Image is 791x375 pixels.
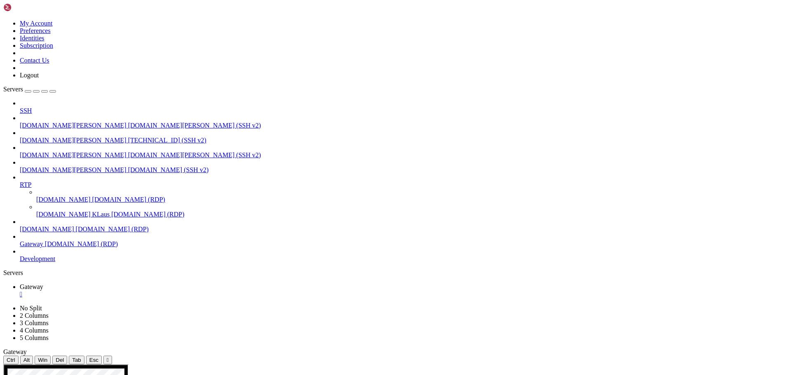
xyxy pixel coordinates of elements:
li: [DOMAIN_NAME] KLaus [DOMAIN_NAME] (RDP) [36,203,788,218]
span: SSH [20,107,32,114]
span: Gateway [20,283,43,290]
span: [DOMAIN_NAME] (RDP) [76,226,149,233]
li: [DOMAIN_NAME] [DOMAIN_NAME] (RDP) [20,218,788,233]
a: Contact Us [20,57,49,64]
button: Del [52,356,67,364]
a: [DOMAIN_NAME][PERSON_NAME] [DOMAIN_NAME][PERSON_NAME] (SSH v2) [20,151,788,159]
a: Development [20,255,788,263]
div: Servers [3,269,788,277]
li: [DOMAIN_NAME][PERSON_NAME] [DOMAIN_NAME][PERSON_NAME] (SSH v2) [20,144,788,159]
a: My Account [20,20,53,27]
span: [DOMAIN_NAME] (RDP) [111,211,184,218]
span: [DOMAIN_NAME][PERSON_NAME] (SSH v2) [128,151,261,158]
button: Alt [20,356,33,364]
a: RTP [20,181,788,189]
a: Servers [3,86,56,93]
a: 3 Columns [20,319,49,326]
a: Gateway [DOMAIN_NAME] (RDP) [20,240,788,248]
span: Tab [72,357,81,363]
div:  [107,357,109,363]
li: [DOMAIN_NAME][PERSON_NAME] [DOMAIN_NAME] (SSH v2) [20,159,788,174]
span: [DOMAIN_NAME] [20,226,74,233]
span: [DOMAIN_NAME][PERSON_NAME] [20,137,126,144]
li: Gateway [DOMAIN_NAME] (RDP) [20,233,788,248]
span: [DOMAIN_NAME] (RDP) [45,240,118,247]
a: Identities [20,35,44,42]
a: Subscription [20,42,53,49]
span: Servers [3,86,23,93]
span: [TECHNICAL_ID] (SSH v2) [128,137,206,144]
span: [DOMAIN_NAME] [36,196,91,203]
img: Shellngn [3,3,51,12]
span: [DOMAIN_NAME][PERSON_NAME] [20,122,126,129]
span: Alt [23,357,30,363]
li: [DOMAIN_NAME] [DOMAIN_NAME] (RDP) [36,189,788,203]
li: RTP [20,174,788,218]
a: [DOMAIN_NAME][PERSON_NAME] [TECHNICAL_ID] (SSH v2) [20,137,788,144]
a: Logout [20,72,39,79]
span: Win [38,357,47,363]
span: [DOMAIN_NAME] KLaus [36,211,110,218]
a: 2 Columns [20,312,49,319]
a: [DOMAIN_NAME][PERSON_NAME] [DOMAIN_NAME][PERSON_NAME] (SSH v2) [20,122,788,129]
span: [DOMAIN_NAME] (SSH v2) [128,166,209,173]
span: [DOMAIN_NAME] (RDP) [92,196,165,203]
span: RTP [20,181,31,188]
a: Preferences [20,27,51,34]
a: 5 Columns [20,334,49,341]
button: Win [35,356,51,364]
button:  [103,356,112,364]
button: Tab [69,356,84,364]
span: [DOMAIN_NAME][PERSON_NAME] (SSH v2) [128,122,261,129]
button: Ctrl [3,356,19,364]
span: Gateway [20,240,43,247]
span: Gateway [3,348,27,355]
a: [DOMAIN_NAME] [DOMAIN_NAME] (RDP) [36,196,788,203]
a: 4 Columns [20,327,49,334]
li: Development [20,248,788,263]
span: [DOMAIN_NAME][PERSON_NAME] [20,151,126,158]
span: Esc [89,357,98,363]
a: [DOMAIN_NAME][PERSON_NAME] [DOMAIN_NAME] (SSH v2) [20,166,788,174]
li: [DOMAIN_NAME][PERSON_NAME] [DOMAIN_NAME][PERSON_NAME] (SSH v2) [20,114,788,129]
li: SSH [20,100,788,114]
a: No Split [20,305,42,312]
span: Development [20,255,55,262]
a: [DOMAIN_NAME] KLaus [DOMAIN_NAME] (RDP) [36,211,788,218]
li: [DOMAIN_NAME][PERSON_NAME] [TECHNICAL_ID] (SSH v2) [20,129,788,144]
a: [DOMAIN_NAME] [DOMAIN_NAME] (RDP) [20,226,788,233]
button: Esc [86,356,102,364]
a:  [20,291,788,298]
span: Ctrl [7,357,15,363]
span: [DOMAIN_NAME][PERSON_NAME] [20,166,126,173]
a: SSH [20,107,788,114]
a: Gateway [20,283,788,298]
span: Del [56,357,64,363]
